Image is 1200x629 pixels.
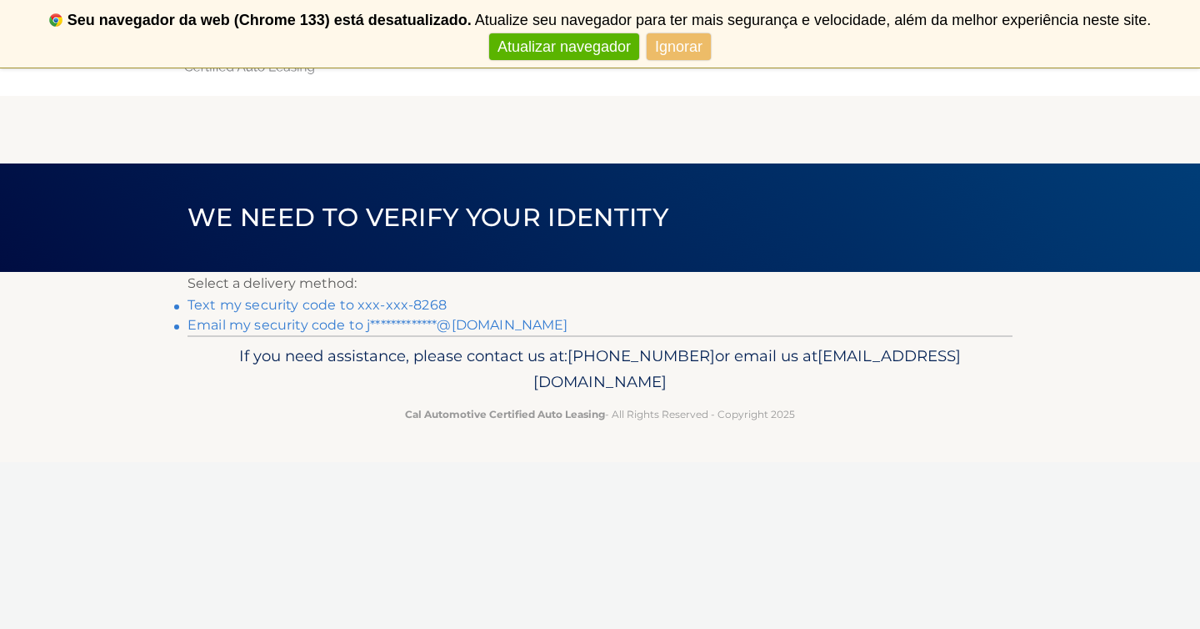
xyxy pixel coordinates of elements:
[187,272,1012,295] p: Select a delivery method:
[198,405,1002,423] p: - All Rights Reserved - Copyright 2025
[405,408,605,420] strong: Cal Automotive Certified Auto Leasing
[647,33,711,61] a: Ignorar
[198,343,1002,396] p: If you need assistance, please contact us at: or email us at
[489,33,639,61] a: Atualizar navegador
[475,12,1151,28] span: Atualize seu navegador para ter mais segurança e velocidade, além da melhor experiência neste site.
[187,297,447,313] a: Text my security code to xxx-xxx-8268
[67,12,472,28] b: Seu navegador da web (Chrome 133) está desatualizado.
[187,202,668,233] span: We need to verify your identity
[567,346,715,365] span: [PHONE_NUMBER]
